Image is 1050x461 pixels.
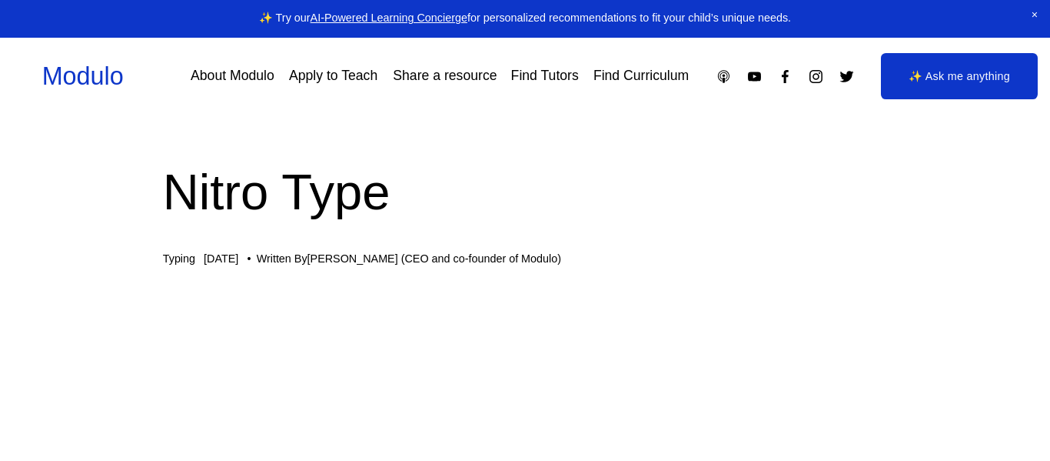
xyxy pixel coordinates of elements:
[746,68,763,85] a: YouTube
[257,252,561,266] div: Written By
[163,157,888,227] h1: Nitro Type
[593,63,689,90] a: Find Curriculum
[163,252,195,265] a: Typing
[881,53,1038,99] a: ✨ Ask me anything
[808,68,824,85] a: Instagram
[716,68,732,85] a: Apple Podcasts
[204,252,238,265] span: [DATE]
[42,62,124,90] a: Modulo
[839,68,855,85] a: Twitter
[777,68,793,85] a: Facebook
[307,252,561,265] a: [PERSON_NAME] (CEO and co-founder of Modulo)
[393,63,497,90] a: Share a resource
[311,12,467,24] a: AI-Powered Learning Concierge
[289,63,377,90] a: Apply to Teach
[191,63,274,90] a: About Modulo
[511,63,579,90] a: Find Tutors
